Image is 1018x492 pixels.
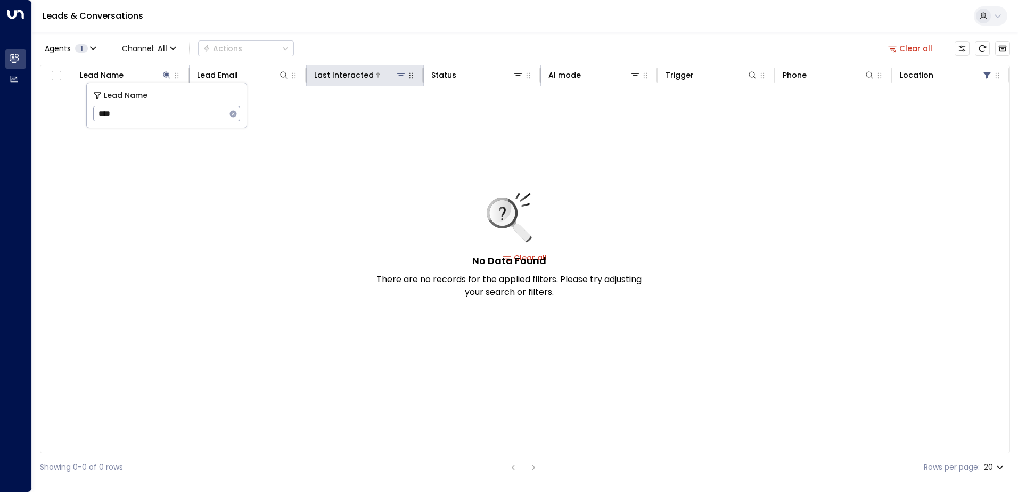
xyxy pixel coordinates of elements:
div: Location [900,69,992,81]
nav: pagination navigation [506,461,540,474]
button: Channel:All [118,41,180,56]
div: Lead Email [197,69,289,81]
div: Actions [203,44,242,53]
div: Lead Name [80,69,172,81]
div: Trigger [666,69,694,81]
div: Last Interacted [314,69,406,81]
div: AI mode [548,69,641,81]
button: Clear all [884,41,937,56]
div: AI mode [548,69,581,81]
div: Lead Email [197,69,238,81]
button: Actions [198,40,294,56]
button: Customize [955,41,970,56]
div: Phone [783,69,807,81]
h5: No Data Found [472,253,546,268]
span: Lead Name [104,89,147,102]
div: Status [431,69,523,81]
span: 1 [75,44,88,53]
div: 20 [984,460,1006,475]
span: Refresh [975,41,990,56]
span: Agents [45,45,71,52]
button: Agents1 [40,41,100,56]
div: Last Interacted [314,69,374,81]
div: Button group with a nested menu [198,40,294,56]
div: Showing 0-0 of 0 rows [40,462,123,473]
span: Toggle select all [50,69,63,83]
span: Channel: [118,41,180,56]
span: All [158,44,167,53]
div: Lead Name [80,69,124,81]
div: Trigger [666,69,758,81]
div: Location [900,69,933,81]
div: Status [431,69,456,81]
p: There are no records for the applied filters. Please try adjusting your search or filters. [376,273,642,299]
div: Phone [783,69,875,81]
label: Rows per page: [924,462,980,473]
a: Leads & Conversations [43,10,143,22]
button: Archived Leads [995,41,1010,56]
